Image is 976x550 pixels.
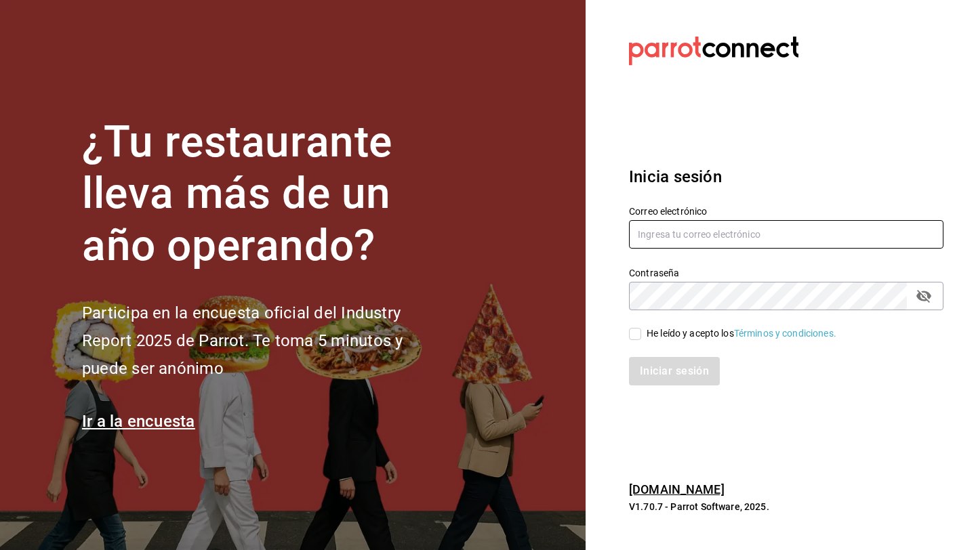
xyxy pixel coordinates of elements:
[629,220,943,249] input: Ingresa tu correo electrónico
[629,500,943,513] p: V1.70.7 - Parrot Software, 2025.
[82,412,195,431] a: Ir a la encuesta
[82,117,448,272] h1: ¿Tu restaurante lleva más de un año operando?
[629,206,943,215] label: Correo electrónico
[629,165,943,189] h3: Inicia sesión
[82,299,448,382] h2: Participa en la encuesta oficial del Industry Report 2025 de Parrot. Te toma 5 minutos y puede se...
[629,482,725,496] a: [DOMAIN_NAME]
[734,328,836,339] a: Términos y condiciones.
[647,326,836,341] div: He leído y acepto los
[912,284,935,308] button: passwordField
[629,268,943,277] label: Contraseña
